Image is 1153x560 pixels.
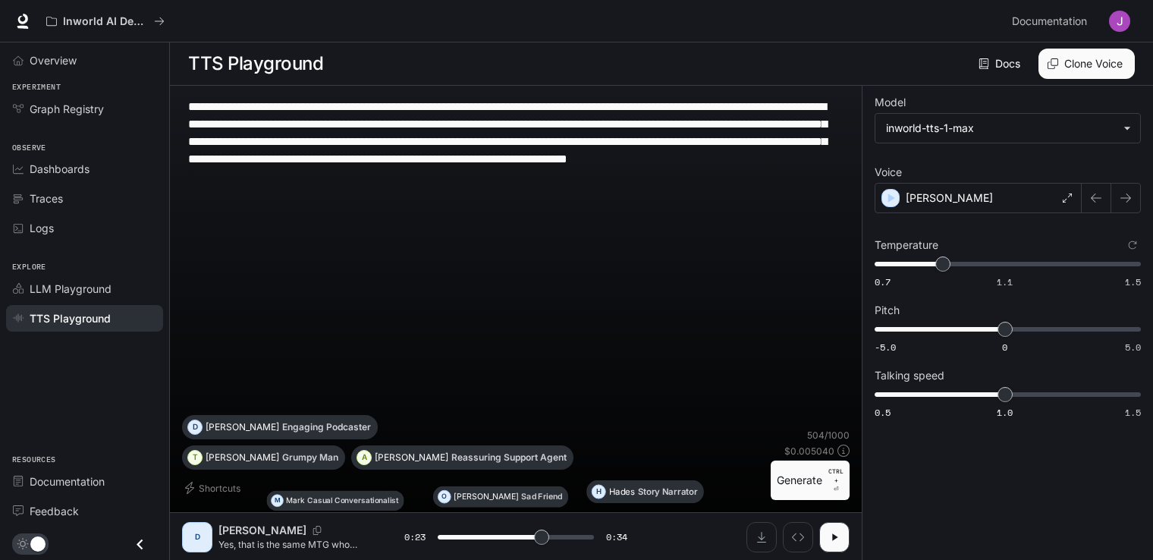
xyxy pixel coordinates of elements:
div: D [185,525,209,549]
span: 1.5 [1125,406,1141,419]
p: [PERSON_NAME] [454,492,519,501]
p: Inworld AI Demos [63,15,148,28]
span: 1.0 [997,406,1013,419]
button: GenerateCTRL +⏎ [771,461,850,500]
span: Logs [30,220,54,236]
span: -5.0 [875,341,896,354]
h1: TTS Playground [188,49,323,79]
button: O[PERSON_NAME]Sad Friend [433,486,568,508]
span: Graph Registry [30,101,104,117]
button: MMarkCasual Conversationalist [266,490,404,511]
p: $ 0.005040 [784,445,834,458]
a: TTS Playground [6,305,163,332]
p: Voice [875,167,902,178]
div: A [357,445,371,470]
span: 5.0 [1125,341,1141,354]
span: Dark mode toggle [30,535,46,552]
p: [PERSON_NAME] [375,453,448,462]
p: CTRL + [828,467,844,485]
span: 0:34 [606,530,627,545]
button: All workspaces [39,6,171,36]
div: H [592,480,605,503]
div: D [188,415,202,439]
p: Sad Friend [521,492,562,501]
div: inworld-tts-1-max [886,121,1116,136]
span: 0 [1002,341,1007,354]
span: Feedback [30,503,79,519]
button: Close drawer [123,529,157,560]
button: T[PERSON_NAME]Grumpy Man [182,445,345,470]
button: D[PERSON_NAME]Engaging Podcaster [182,415,378,439]
p: ⏎ [828,467,844,494]
button: User avatar [1104,6,1135,36]
a: Graph Registry [6,96,163,122]
button: Copy Voice ID [306,526,328,535]
p: [PERSON_NAME] [206,453,279,462]
a: Documentation [6,468,163,495]
a: Docs [975,49,1026,79]
p: Story Narrator [638,487,698,496]
a: Dashboards [6,156,163,182]
span: TTS Playground [30,310,111,326]
span: Documentation [30,473,105,489]
button: Inspect [783,522,813,552]
p: Mark [286,497,305,505]
div: inworld-tts-1-max [875,114,1140,143]
span: 0.7 [875,275,891,288]
p: Reassuring Support Agent [451,453,567,462]
a: Feedback [6,498,163,524]
p: [PERSON_NAME] [206,423,279,432]
button: A[PERSON_NAME]Reassuring Support Agent [351,445,573,470]
p: 504 / 1000 [807,429,850,442]
p: Yes, that is the same MTG who thinks [DEMOGRAPHIC_DATA] have space lasers and people can control ... [218,538,368,551]
button: Clone Voice [1038,49,1135,79]
span: 0.5 [875,406,891,419]
a: Overview [6,47,163,74]
p: [PERSON_NAME] [906,190,993,206]
p: Casual Conversationalist [307,497,398,505]
span: LLM Playground [30,281,112,297]
p: Engaging Podcaster [282,423,371,432]
button: Download audio [746,522,777,552]
a: LLM Playground [6,275,163,302]
p: Model [875,97,906,108]
img: User avatar [1109,11,1130,32]
span: Overview [30,52,77,68]
p: Temperature [875,240,938,250]
div: O [438,486,451,508]
button: Reset to default [1124,237,1141,253]
span: Traces [30,190,63,206]
div: M [272,490,283,511]
span: Documentation [1012,12,1087,31]
p: Grumpy Man [282,453,338,462]
p: Talking speed [875,370,944,381]
a: Logs [6,215,163,241]
p: [PERSON_NAME] [218,523,306,538]
a: Traces [6,185,163,212]
button: HHadesStory Narrator [586,480,704,503]
div: T [188,445,202,470]
span: Dashboards [30,161,90,177]
button: Shortcuts [182,476,247,500]
a: Documentation [1006,6,1098,36]
p: Pitch [875,305,900,316]
span: 1.1 [997,275,1013,288]
p: Hades [609,487,635,496]
span: 1.5 [1125,275,1141,288]
span: 0:23 [404,530,426,545]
